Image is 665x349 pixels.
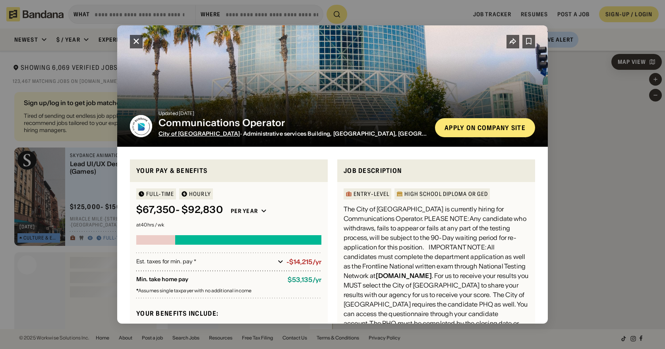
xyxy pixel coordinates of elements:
div: HOURLY [189,191,211,197]
div: Your pay & benefits [136,166,321,176]
div: The City of [GEOGRAPHIC_DATA] is currently hiring for Communications Operator. PLEASE NOTE: Any c... [344,204,529,337]
div: Per year [231,207,258,215]
div: Full-time [146,191,174,197]
img: City of Burbank logo [130,115,152,137]
div: High School Diploma or GED [404,191,488,197]
div: Communications Operator [159,117,429,129]
div: $ 67,350 - $92,830 [136,204,223,216]
div: at 40 hrs / wk [136,222,321,227]
div: -$14,215/yr [286,258,321,266]
div: Assumes single taxpayer with no additional income [136,288,321,293]
a: [DOMAIN_NAME] [376,272,432,280]
div: Entry-Level [354,191,389,197]
a: City of [GEOGRAPHIC_DATA] [159,130,240,137]
div: Apply on company site [445,125,526,131]
div: Min. take home pay [136,276,281,284]
div: Est. taxes for min. pay * [136,258,275,266]
div: Job Description [344,166,529,176]
div: Updated [DATE] [159,111,429,116]
div: Your benefits include: [136,309,321,318]
div: · Administrative services Building, [GEOGRAPHIC_DATA], [GEOGRAPHIC_DATA] [159,130,429,137]
div: $ 53,135 / yr [288,276,321,284]
div: Health insurance [145,323,195,330]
